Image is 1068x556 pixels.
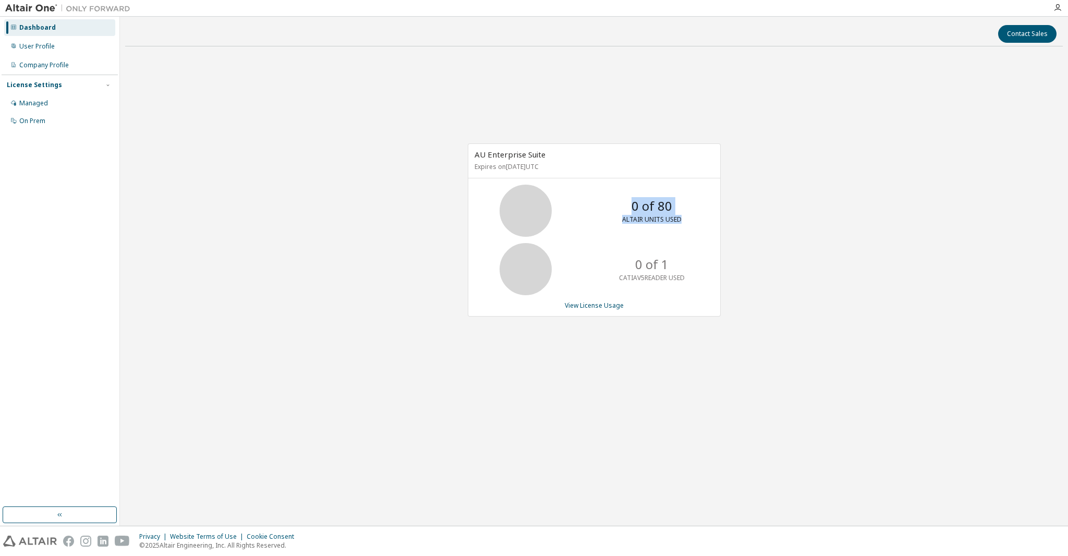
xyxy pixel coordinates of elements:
div: Managed [19,99,48,107]
div: On Prem [19,117,45,125]
span: AU Enterprise Suite [475,149,545,160]
img: Altair One [5,3,136,14]
div: License Settings [7,81,62,89]
div: Cookie Consent [247,533,300,541]
img: instagram.svg [80,536,91,547]
button: Contact Sales [998,25,1057,43]
img: altair_logo.svg [3,536,57,547]
div: Website Terms of Use [170,533,247,541]
a: View License Usage [565,301,624,310]
img: linkedin.svg [98,536,108,547]
div: Company Profile [19,61,69,69]
div: Dashboard [19,23,56,32]
p: ALTAIR UNITS USED [622,215,682,224]
p: Expires on [DATE] UTC [475,162,711,171]
img: facebook.svg [63,536,74,547]
div: Privacy [139,533,170,541]
p: 0 of 1 [635,256,669,273]
p: 0 of 80 [632,197,672,215]
div: User Profile [19,42,55,51]
p: CATIAV5READER USED [619,273,685,282]
p: © 2025 Altair Engineering, Inc. All Rights Reserved. [139,541,300,550]
img: youtube.svg [115,536,130,547]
